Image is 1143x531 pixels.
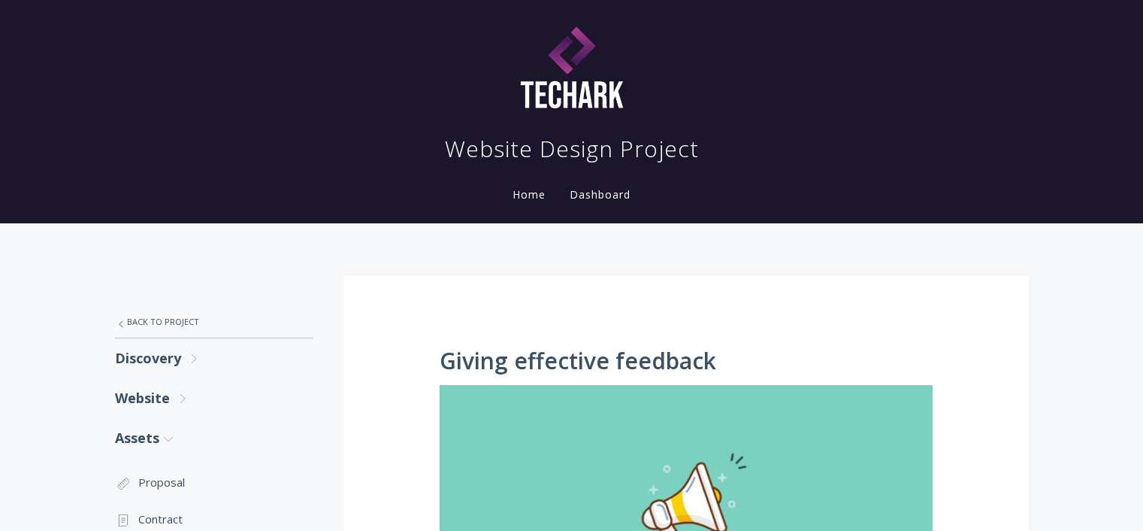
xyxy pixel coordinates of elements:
[567,187,633,202] a: Dashboard
[440,348,933,374] h1: Giving effective feedback
[445,134,699,164] h1: Website Design Project
[115,338,313,378] a: Discovery
[115,378,313,418] a: Website
[115,418,313,458] a: Assets
[510,187,549,202] a: Home
[115,464,313,500] a: Proposal
[115,306,313,338] a: Back to Project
